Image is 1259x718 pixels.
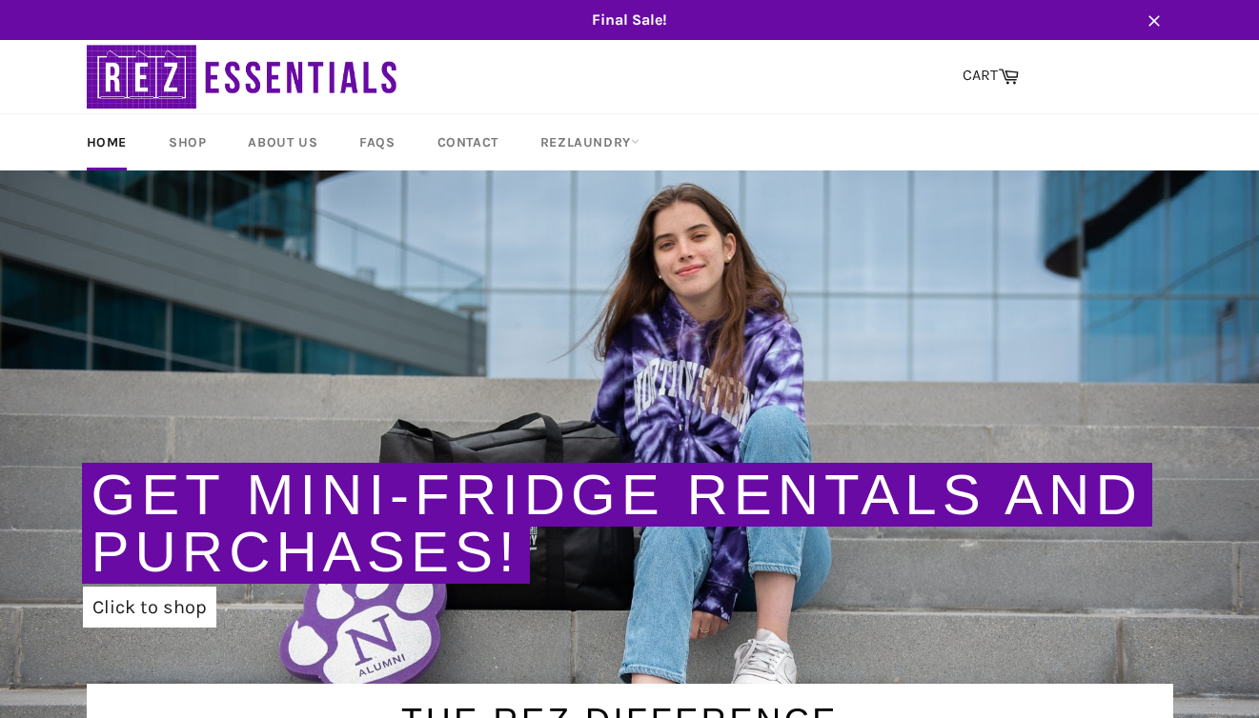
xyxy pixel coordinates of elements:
a: Home [68,114,146,170]
img: RezEssentials [87,40,401,113]
a: RezLaundry [521,114,659,170]
span: Final Sale! [68,10,1192,30]
a: Contact [418,114,518,170]
a: CART [953,56,1028,96]
a: Shop [150,114,225,170]
a: Click to shop [83,587,216,628]
a: FAQs [340,114,414,170]
a: About Us [229,114,336,170]
a: Get Mini-Fridge Rentals and Purchases! [91,463,1143,584]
